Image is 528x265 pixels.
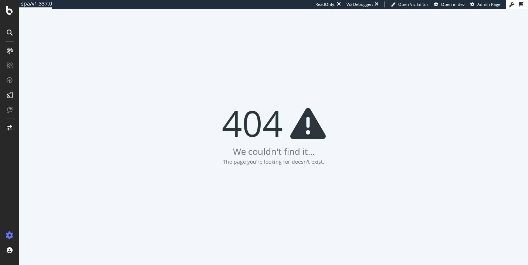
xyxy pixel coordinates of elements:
[223,158,324,166] div: The page you're looking for doesn't exist.
[470,1,500,7] a: Admin Page
[346,1,373,7] div: Viz Debugger:
[391,1,429,7] a: Open Viz Editor
[477,1,500,7] span: Admin Page
[434,1,465,7] a: Open in dev
[398,1,429,7] span: Open Viz Editor
[222,105,326,142] div: 404
[315,1,335,7] div: ReadOnly:
[233,145,315,158] div: We couldn't find it...
[441,1,465,7] span: Open in dev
